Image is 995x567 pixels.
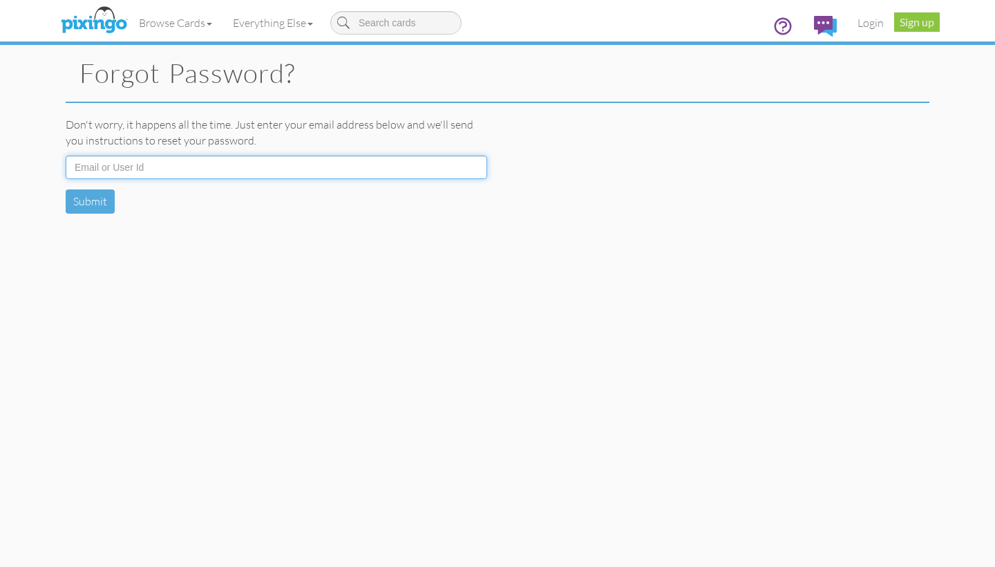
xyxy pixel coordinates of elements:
[814,16,837,37] img: comments.svg
[129,6,222,40] a: Browse Cards
[330,11,462,35] input: Search cards
[66,189,115,214] button: Submit
[79,59,929,88] h1: Forgot Password?
[57,3,131,38] img: pixingo logo
[66,156,487,179] input: Email or User Id
[222,6,323,40] a: Everything Else
[847,6,894,40] a: Login
[994,566,995,567] iframe: Chat
[894,12,940,32] a: Sign up
[66,117,487,149] p: Don't worry, it happens all the time. Just enter your email address below and we'll send you inst...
